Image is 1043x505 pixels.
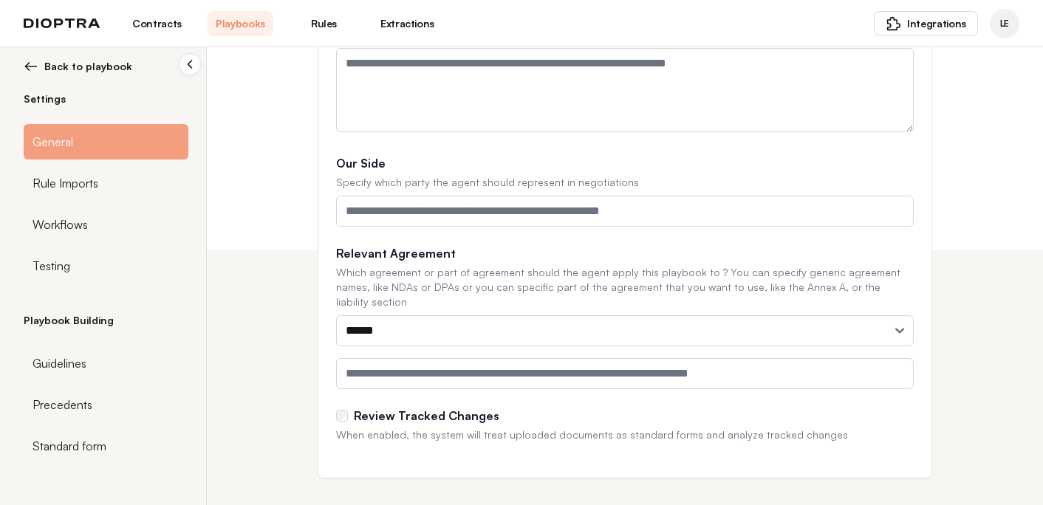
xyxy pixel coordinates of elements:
[33,133,73,151] span: General
[33,396,92,413] span: Precedents
[874,11,978,36] button: Integrations
[336,154,914,172] label: Our Side
[179,53,201,75] button: Collapse sidebar
[124,11,190,36] a: Contracts
[44,59,132,74] span: Back to playbook
[24,313,188,328] h2: Playbook Building
[208,11,273,36] a: Playbooks
[24,59,188,74] button: Back to playbook
[33,174,98,192] span: Rule Imports
[354,407,499,425] label: Review Tracked Changes
[336,265,914,309] p: Which agreement or part of agreement should the agent apply this playbook to ? You can specify ge...
[24,59,38,74] img: left arrow
[375,11,440,36] a: Extractions
[907,16,966,31] span: Integrations
[33,216,88,233] span: Workflows
[33,257,70,275] span: Testing
[886,16,901,31] img: puzzle
[336,175,914,190] p: Specify which party the agent should represent in negotiations
[33,354,86,372] span: Guidelines
[990,9,1019,38] div: Laurie Ehrlich
[291,11,357,36] a: Rules
[33,437,106,455] span: Standard form
[1000,18,1009,30] span: LE
[336,427,914,442] p: When enabled, the system will treat uploaded documents as standard forms and analyze tracked changes
[336,244,914,262] label: Relevant Agreement
[24,92,188,106] h2: Settings
[24,18,100,29] img: logo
